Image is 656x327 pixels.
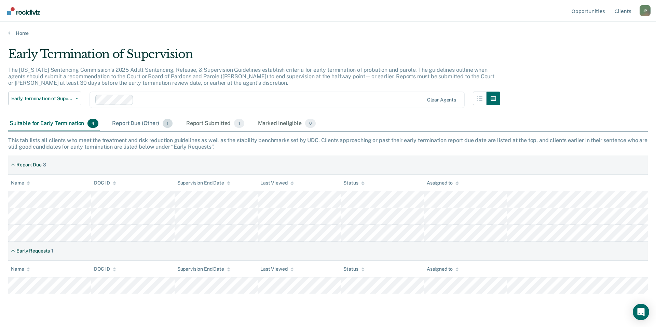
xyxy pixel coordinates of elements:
div: Early Requests [16,248,50,254]
div: Status [343,180,364,186]
span: Early Termination of Supervision [11,96,73,101]
div: Supervision End Date [177,180,230,186]
p: The [US_STATE] Sentencing Commission’s 2025 Adult Sentencing, Release, & Supervision Guidelines e... [8,67,494,86]
div: Early Requests1 [8,245,56,257]
div: Marked Ineligible0 [257,116,317,131]
div: Report Due [16,162,42,168]
button: Early Termination of Supervision [8,92,81,105]
div: Report Due (Other)1 [111,116,174,131]
span: 1 [163,119,173,128]
span: 1 [234,119,244,128]
div: This tab lists all clients who meet the treatment and risk reduction guidelines as well as the st... [8,137,648,150]
a: Home [8,30,648,36]
div: J P [640,5,651,16]
img: Recidiviz [7,7,40,15]
div: Clear agents [427,97,456,103]
div: Early Termination of Supervision [8,47,500,67]
div: Status [343,266,364,272]
div: Assigned to [427,266,459,272]
div: Name [11,266,30,272]
div: 3 [43,162,46,168]
span: 0 [305,119,316,128]
div: Report Submitted1 [185,116,246,131]
span: 4 [87,119,98,128]
div: Assigned to [427,180,459,186]
button: Profile dropdown button [640,5,651,16]
div: Last Viewed [260,266,293,272]
div: Name [11,180,30,186]
div: Supervision End Date [177,266,230,272]
div: Open Intercom Messenger [633,304,649,320]
div: DOC ID [94,180,116,186]
div: 1 [51,248,53,254]
div: Last Viewed [260,180,293,186]
div: Report Due3 [8,159,49,171]
div: DOC ID [94,266,116,272]
div: Suitable for Early Termination4 [8,116,100,131]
